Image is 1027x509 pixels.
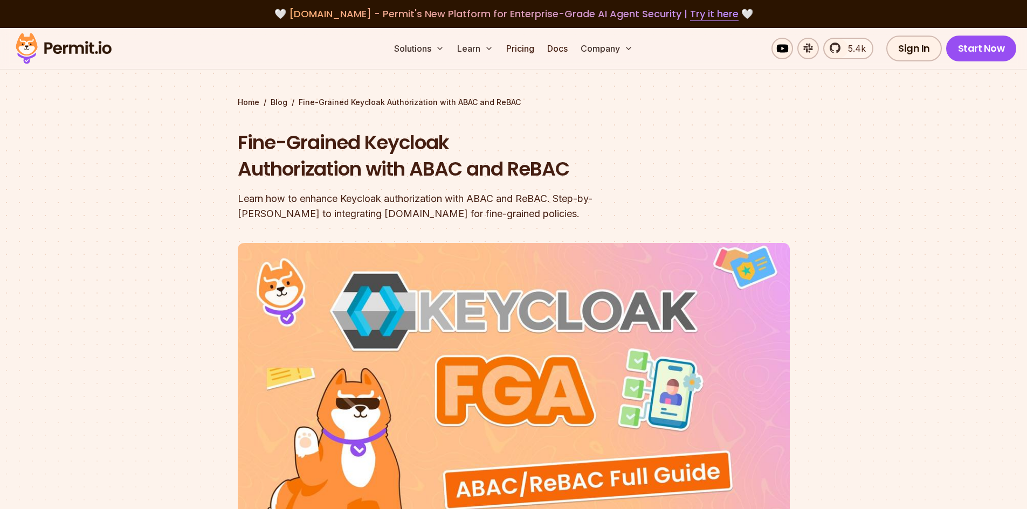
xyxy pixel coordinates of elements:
[289,7,739,20] span: [DOMAIN_NAME] - Permit's New Platform for Enterprise-Grade AI Agent Security |
[543,38,572,59] a: Docs
[886,36,942,61] a: Sign In
[26,6,1001,22] div: 🤍 🤍
[238,97,259,108] a: Home
[946,36,1017,61] a: Start Now
[502,38,539,59] a: Pricing
[576,38,637,59] button: Company
[842,42,866,55] span: 5.4k
[690,7,739,21] a: Try it here
[11,30,116,67] img: Permit logo
[453,38,498,59] button: Learn
[390,38,449,59] button: Solutions
[823,38,873,59] a: 5.4k
[238,129,652,183] h1: Fine-Grained Keycloak Authorization with ABAC and ReBAC
[238,97,790,108] div: / /
[238,191,652,221] div: Learn how to enhance Keycloak authorization with ABAC and ReBAC. Step-by-[PERSON_NAME] to integra...
[271,97,287,108] a: Blog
